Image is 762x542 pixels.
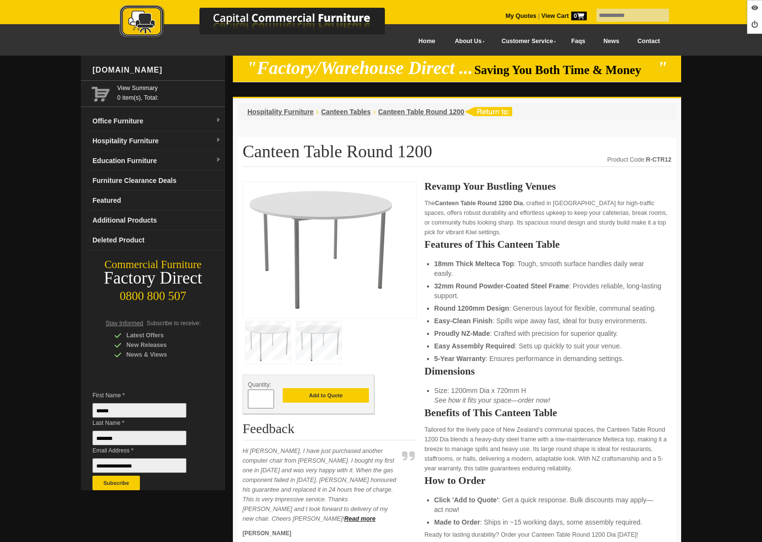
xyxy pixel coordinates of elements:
a: Featured [89,191,225,211]
img: Canteen Table Round 1200 Dia, NZ-made, Melteca top, steel frame, for cafeterias, 5-year warranty. [248,187,393,310]
p: The , crafted in [GEOGRAPHIC_DATA] for high-traffic spaces, offers robust durability and effortle... [425,198,671,237]
strong: Easy Assembly Required [434,342,515,350]
p: Tailored for the lively pace of New Zealand’s communal spaces, the Canteen Table Round 1200 Dia b... [425,425,671,473]
h2: Feedback [243,422,417,440]
a: Additional Products [89,211,225,230]
a: Hospitality Furnituredropdown [89,131,225,151]
strong: 32mm Round Powder-Coated Steel Frame [434,282,569,290]
strong: Canteen Table Round 1200 Dia [435,200,523,207]
strong: Easy-Clean Finish [434,317,493,325]
h2: Dimensions [425,366,671,376]
span: First Name * [92,391,201,400]
strong: Click 'Add to Quote' [434,496,499,504]
div: Factory Direct [81,271,225,285]
li: : Ships in ~15 working days, some assembly required. [434,517,662,527]
span: 0 item(s), Total: [117,83,221,101]
input: Email Address * [92,458,186,473]
img: dropdown [215,137,221,143]
li: : Tough, smooth surface handles daily wear easily. [434,259,662,278]
em: See how it fits your space—order now! [434,396,550,404]
div: Product Code: [607,155,671,165]
a: Faqs [562,30,594,52]
strong: R-CTR12 [646,156,671,163]
li: : Spills wipe away fast, ideal for busy environments. [434,316,662,326]
button: Subscribe [92,476,140,490]
li: : Sets up quickly to suit your venue. [434,341,662,351]
span: Subscribe to receive: [147,320,201,327]
li: : Crafted with precision for superior quality. [434,329,662,338]
li: : Ensures performance in demanding settings. [434,354,662,363]
li: : Generous layout for flexible, communal seating. [434,303,662,313]
em: "Factory/Warehouse Direct ... [247,58,473,78]
a: Canteen Table Round 1200 [378,108,464,116]
div: New Releases [114,340,206,350]
span: Stay Informed [106,320,143,327]
a: Office Furnituredropdown [89,111,225,131]
li: › [316,107,319,117]
strong: 5-Year Warranty [434,355,486,362]
div: 0800 800 507 [81,285,225,303]
a: View Cart0 [540,13,587,19]
img: return to [464,107,512,116]
strong: View Cart [541,13,587,19]
li: › [373,107,376,117]
a: Capital Commercial Furniture Logo [93,5,432,43]
button: Add to Quote [283,388,369,403]
div: Latest Offers [114,331,206,340]
a: Customer Service [491,30,562,52]
em: " [657,58,668,78]
span: Saving You Both Time & Money [474,63,656,76]
a: Deleted Product [89,230,225,250]
a: Read more [344,515,376,522]
span: Quantity: [248,381,271,388]
a: Furniture Clearance Deals [89,171,225,191]
strong: Made to Order [434,518,480,526]
div: News & Views [114,350,206,360]
div: [DOMAIN_NAME] [89,56,225,85]
input: Last Name * [92,431,186,445]
span: Last Name * [92,418,201,428]
p: Hi [PERSON_NAME], I have just purchased another computer chair from [PERSON_NAME]. I bought my fi... [243,446,397,524]
strong: Round 1200mm Design [434,304,509,312]
a: About Us [444,30,491,52]
strong: Proudly NZ-Made [434,330,490,337]
div: Commercial Furniture [81,258,225,271]
h2: Features of This Canteen Table [425,240,671,249]
strong: 18mm Thick Melteca Top [434,260,514,268]
a: Canteen Tables [321,108,370,116]
a: Education Furnituredropdown [89,151,225,171]
a: Contact [628,30,669,52]
a: View Summary [117,83,221,93]
p: [PERSON_NAME] [243,528,397,538]
h2: Benefits of This Canteen Table [425,408,671,418]
img: Capital Commercial Furniture Logo [93,5,432,40]
li: : Provides reliable, long-lasting support. [434,281,662,301]
a: News [594,30,628,52]
li: Size: 1200mm Dia x 720mm H [434,386,662,405]
h1: Canteen Table Round 1200 [243,142,671,167]
li: : Get a quick response. Bulk discounts may apply—act now! [434,495,662,514]
h2: How to Order [425,476,671,485]
a: Hospitality Furniture [247,108,314,116]
span: 0 [571,12,587,20]
a: My Quotes [505,13,536,19]
img: dropdown [215,157,221,163]
img: dropdown [215,118,221,123]
span: Email Address * [92,446,201,455]
h2: Revamp Your Bustling Venues [425,181,671,191]
input: First Name * [92,403,186,418]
